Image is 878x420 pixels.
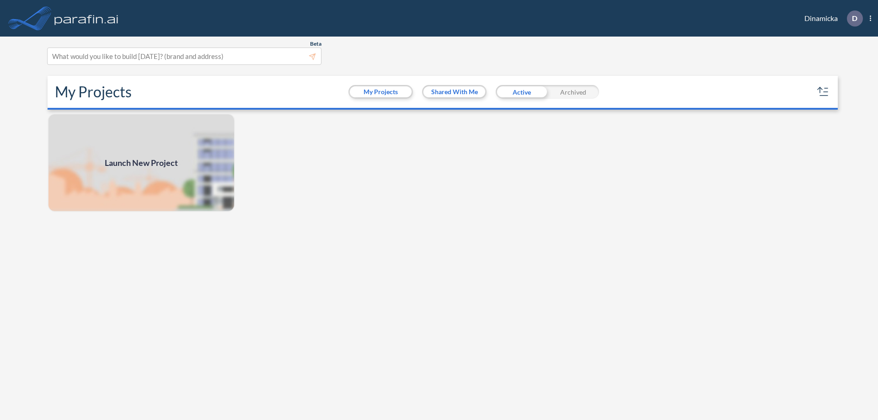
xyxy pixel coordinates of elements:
[48,113,235,212] img: add
[53,9,120,27] img: logo
[105,157,178,169] span: Launch New Project
[547,85,599,99] div: Archived
[816,85,830,99] button: sort
[496,85,547,99] div: Active
[791,11,871,27] div: Dinamicka
[48,113,235,212] a: Launch New Project
[852,14,857,22] p: D
[55,83,132,101] h2: My Projects
[350,86,412,97] button: My Projects
[423,86,485,97] button: Shared With Me
[310,40,321,48] span: Beta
